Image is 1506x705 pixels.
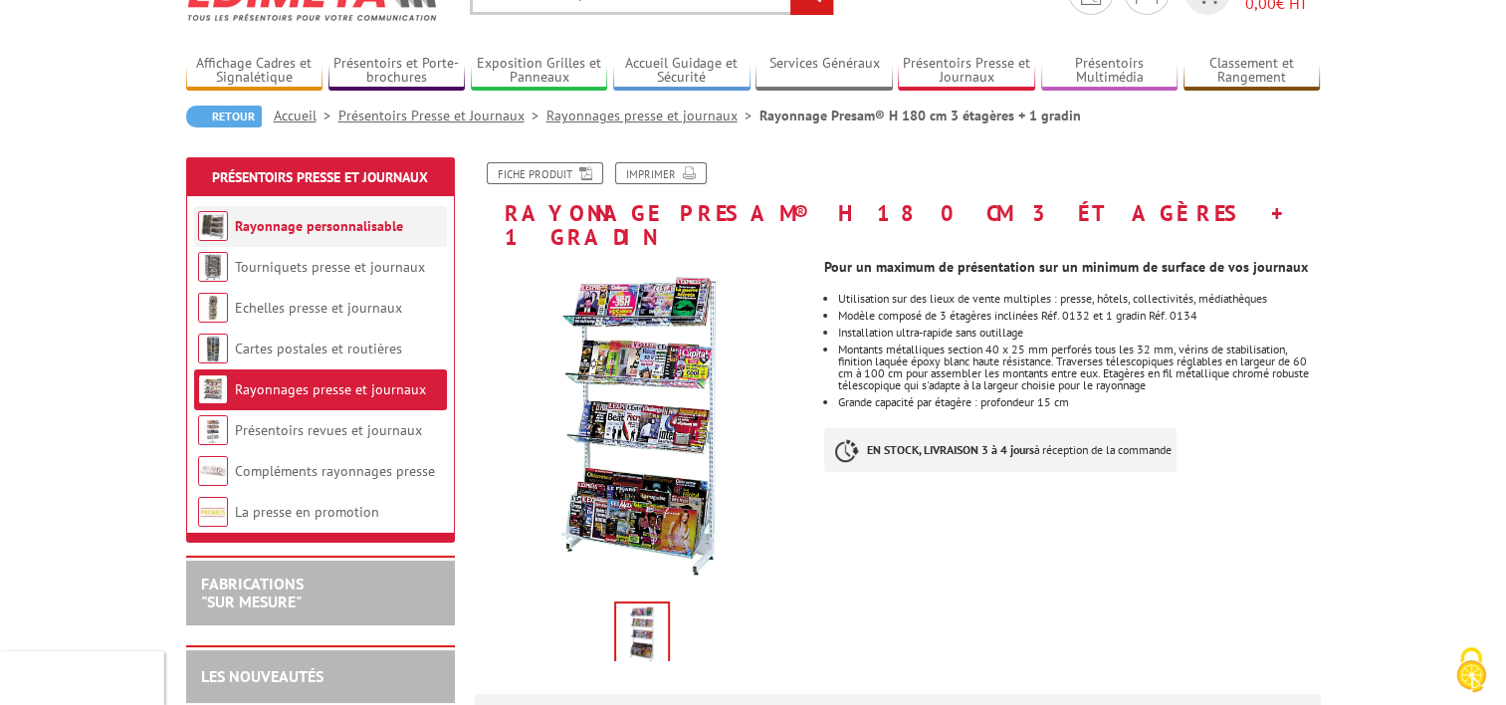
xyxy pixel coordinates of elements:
a: Fiche produit [487,162,603,184]
img: rayonnages_presse_rp1840.jpg [475,259,810,594]
strong: EN STOCK, LIVRAISON 3 à 4 jours [867,442,1034,457]
a: Echelles presse et journaux [235,299,402,317]
a: Retour [186,106,262,127]
li: Installation ultra-rapide sans outillage [838,327,1320,339]
img: Tourniquets presse et journaux [198,252,228,282]
a: Imprimer [615,162,707,184]
a: Accueil [274,107,338,124]
li: Montants métalliques section 40 x 25 mm perforés tous les 32 mm, vérins de stabilisation, finitio... [838,344,1320,391]
img: La presse en promotion [198,497,228,527]
a: Présentoirs Presse et Journaux [338,107,546,124]
a: Cartes postales et routières [235,340,402,357]
button: Cookies (fenêtre modale) [1436,637,1506,705]
strong: Pour un maximum de présentation sur un minimum de surface de vos journaux [824,258,1308,276]
li: Rayonnage Presam® H 180 cm 3 étagères + 1 gradin [759,106,1081,125]
li: Utilisation sur des lieux de vente multiples : presse, hôtels, collectivités, médiathèques [838,293,1320,305]
a: Présentoirs Presse et Journaux [212,168,428,186]
a: Tourniquets presse et journaux [235,258,425,276]
a: Rayonnage personnalisable [235,217,403,235]
a: Accueil Guidage et Sécurité [613,55,751,88]
a: Présentoirs Presse et Journaux [898,55,1035,88]
a: Rayonnages presse et journaux [546,107,759,124]
a: Exposition Grilles et Panneaux [471,55,608,88]
h1: Rayonnage Presam® H 180 cm 3 étagères + 1 gradin [460,162,1336,249]
a: Rayonnages presse et journaux [235,380,426,398]
img: Rayonnages presse et journaux [198,374,228,404]
a: Présentoirs revues et journaux [235,421,422,439]
li: Modèle composé de 3 étagères inclinées Réf. 0132 et 1 gradin Réf. 0134 [838,310,1320,322]
a: La presse en promotion [235,503,379,521]
p: à réception de la commande [824,428,1177,472]
img: Cookies (fenêtre modale) [1446,645,1496,695]
a: Affichage Cadres et Signalétique [186,55,323,88]
a: LES NOUVEAUTÉS [201,666,323,686]
img: Compléments rayonnages presse [198,456,228,486]
a: Compléments rayonnages presse [235,462,435,480]
img: rayonnages_presse_rp1840.jpg [616,603,668,665]
a: Présentoirs Multimédia [1041,55,1179,88]
img: Cartes postales et routières [198,334,228,363]
li: Grande capacité par étagère : profondeur 15 cm [838,396,1320,408]
a: FABRICATIONS"Sur Mesure" [201,574,304,611]
a: Présentoirs et Porte-brochures [328,55,466,88]
img: Echelles presse et journaux [198,293,228,323]
a: Services Généraux [755,55,893,88]
a: Classement et Rangement [1183,55,1321,88]
img: Rayonnage personnalisable [198,211,228,241]
img: Présentoirs revues et journaux [198,415,228,445]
